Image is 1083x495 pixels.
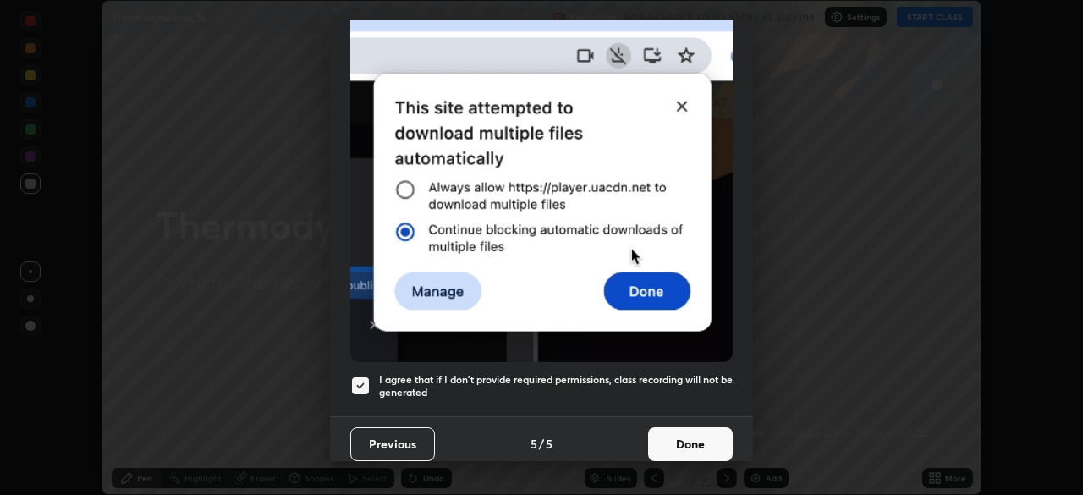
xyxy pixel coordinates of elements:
button: Done [648,427,733,461]
button: Previous [350,427,435,461]
h4: / [539,435,544,453]
h4: 5 [546,435,552,453]
h5: I agree that if I don't provide required permissions, class recording will not be generated [379,373,733,399]
h4: 5 [531,435,537,453]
